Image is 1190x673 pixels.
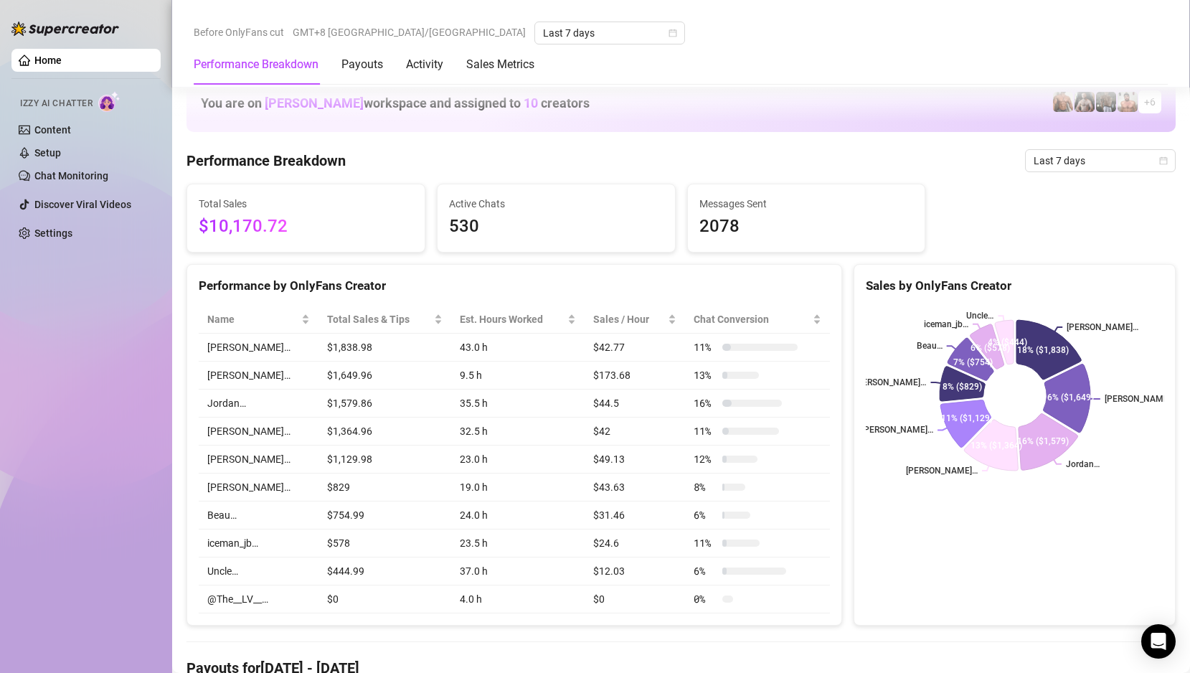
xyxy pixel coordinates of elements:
span: [PERSON_NAME] [265,95,364,110]
img: David [1053,92,1073,112]
td: iceman_jb… [199,530,318,557]
td: 24.0 h [451,502,585,530]
td: $1,838.98 [318,334,451,362]
text: [PERSON_NAME]… [906,466,978,476]
a: Settings [34,227,72,239]
td: [PERSON_NAME]… [199,446,318,474]
td: 43.0 h [451,334,585,362]
th: Total Sales & Tips [318,306,451,334]
span: 16 % [694,395,717,411]
div: Activity [406,56,443,73]
td: $31.46 [585,502,686,530]
a: Home [34,55,62,66]
span: + 6 [1144,94,1156,110]
text: Uncle… [966,311,993,321]
span: 12 % [694,451,717,467]
td: $43.63 [585,474,686,502]
div: Est. Hours Worked [460,311,565,327]
span: Chat Conversion [694,311,810,327]
text: iceman_jb… [924,319,968,329]
td: $42.77 [585,334,686,362]
span: 8 % [694,479,717,495]
span: $10,170.72 [199,213,413,240]
div: Sales by OnlyFans Creator [866,276,1163,296]
td: [PERSON_NAME]… [199,474,318,502]
span: Active Chats [449,196,664,212]
div: Open Intercom Messenger [1141,624,1176,659]
td: [PERSON_NAME]… [199,334,318,362]
span: 6 % [694,563,717,579]
span: Before OnlyFans cut [194,22,284,43]
td: [PERSON_NAME]… [199,418,318,446]
td: $578 [318,530,451,557]
th: Chat Conversion [685,306,830,334]
span: 530 [449,213,664,240]
td: $1,129.98 [318,446,451,474]
div: Performance by OnlyFans Creator [199,276,830,296]
text: [PERSON_NAME]… [1105,394,1176,404]
td: 23.5 h [451,530,585,557]
div: Payouts [341,56,383,73]
span: calendar [669,29,677,37]
img: AI Chatter [98,91,121,112]
td: $12.03 [585,557,686,585]
th: Sales / Hour [585,306,686,334]
h1: You are on workspace and assigned to creators [201,95,590,111]
td: $173.68 [585,362,686,390]
span: Sales / Hour [593,311,666,327]
span: 6 % [694,507,717,523]
text: Jordan… [1066,459,1100,469]
a: Content [34,124,71,136]
img: iceman_jb [1096,92,1116,112]
span: Total Sales [199,196,413,212]
td: $24.6 [585,530,686,557]
span: 10 [524,95,538,110]
img: Beau [1118,92,1138,112]
td: $444.99 [318,557,451,585]
td: $42 [585,418,686,446]
td: $49.13 [585,446,686,474]
td: 4.0 h [451,585,585,613]
td: $829 [318,474,451,502]
th: Name [199,306,318,334]
span: 11 % [694,339,717,355]
span: Messages Sent [699,196,914,212]
a: Chat Monitoring [34,170,108,182]
span: GMT+8 [GEOGRAPHIC_DATA]/[GEOGRAPHIC_DATA] [293,22,526,43]
text: [PERSON_NAME]… [1067,322,1138,332]
td: $0 [318,585,451,613]
td: Beau… [199,502,318,530]
td: $44.5 [585,390,686,418]
td: Jordan… [199,390,318,418]
span: Izzy AI Chatter [20,97,93,110]
span: 13 % [694,367,717,383]
text: Beau… [917,341,943,351]
img: logo-BBDzfeDw.svg [11,22,119,36]
td: 19.0 h [451,474,585,502]
span: Last 7 days [1034,150,1167,171]
h4: Performance Breakdown [186,151,346,171]
td: $1,579.86 [318,390,451,418]
td: 9.5 h [451,362,585,390]
td: $754.99 [318,502,451,530]
span: calendar [1159,156,1168,165]
a: Setup [34,147,61,159]
td: $1,649.96 [318,362,451,390]
td: $1,364.96 [318,418,451,446]
text: [PERSON_NAME]… [861,425,933,436]
td: 23.0 h [451,446,585,474]
span: Last 7 days [543,22,676,44]
td: 32.5 h [451,418,585,446]
a: Discover Viral Videos [34,199,131,210]
span: 0 % [694,591,717,607]
td: $0 [585,585,686,613]
div: Sales Metrics [466,56,534,73]
img: Marcus [1075,92,1095,112]
text: [PERSON_NAME]… [854,377,926,387]
span: Name [207,311,298,327]
span: 2078 [699,213,914,240]
td: Uncle… [199,557,318,585]
span: 11 % [694,535,717,551]
td: [PERSON_NAME]… [199,362,318,390]
td: 35.5 h [451,390,585,418]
